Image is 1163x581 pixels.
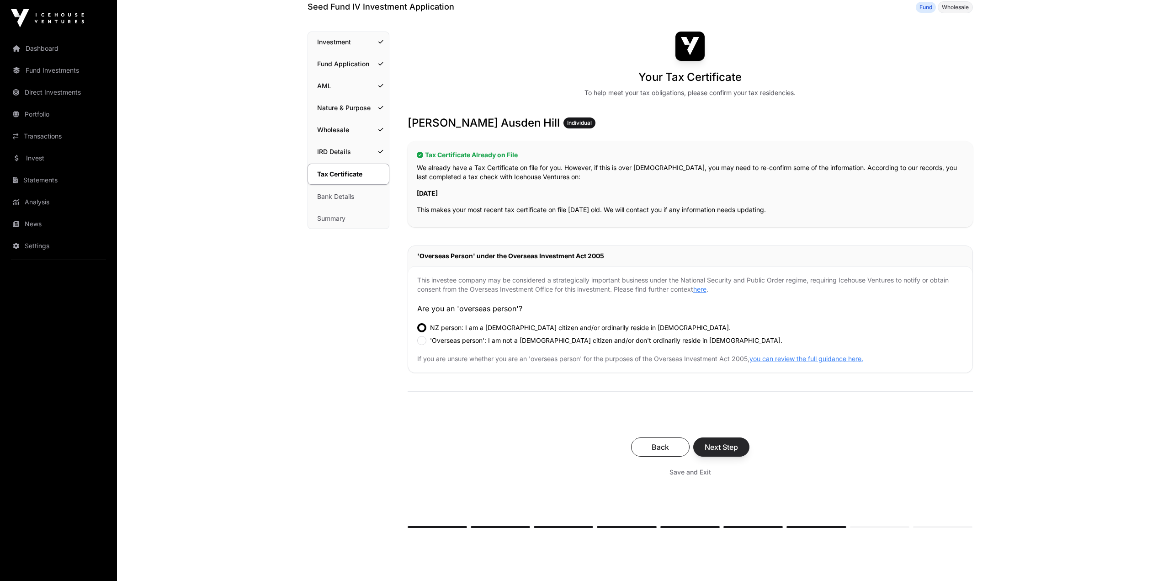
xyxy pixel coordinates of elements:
[7,60,110,80] a: Fund Investments
[308,142,389,162] a: IRD Details
[417,205,964,214] p: This makes your most recent tax certificate on file [DATE] old. We will contact you if any inform...
[7,192,110,212] a: Analysis
[417,251,963,261] h2: 'Overseas Person' under the Overseas Investment Act 2005
[749,355,863,362] a: you can review the full guidance here.
[7,170,110,190] a: Statements
[942,4,969,11] span: Wholesale
[584,88,796,97] div: To help meet your tax obligations, please confirm your tax residencies.
[308,0,454,13] h1: Seed Fund IV Investment Application
[408,116,973,130] h3: [PERSON_NAME] Ausden Hill
[643,442,678,453] span: Back
[7,126,110,146] a: Transactions
[705,442,738,453] span: Next Step
[567,119,592,127] span: Individual
[7,104,110,124] a: Portfolio
[693,437,749,457] button: Next Step
[675,32,705,61] img: Seed Fund IV
[308,164,389,185] a: Tax Certificate
[308,208,389,229] a: Summary
[308,120,389,140] a: Wholesale
[308,76,389,96] a: AML
[430,336,782,345] label: 'Overseas person': I am not a [DEMOGRAPHIC_DATA] citizen and/or don't ordinarily reside in [DEMOG...
[417,150,964,160] h2: Tax Certificate Already on File
[11,9,84,27] img: Icehouse Ventures Logo
[7,38,110,59] a: Dashboard
[631,437,690,457] button: Back
[919,4,932,11] span: Fund
[417,303,963,314] p: Are you an 'overseas person'?
[417,189,964,198] p: [DATE]
[7,214,110,234] a: News
[417,354,963,363] p: If you are unsure whether you are an 'overseas person' for the purposes of the Overseas Investmen...
[417,163,964,181] p: We already have a Tax Certificate on file for you. However, if this is over [DEMOGRAPHIC_DATA], y...
[1117,537,1163,581] iframe: Chat Widget
[659,464,722,480] button: Save and Exit
[693,285,706,293] a: here
[669,468,711,477] span: Save and Exit
[417,276,963,294] p: This investee company may be considered a strategically important business under the National Sec...
[308,98,389,118] a: Nature & Purpose
[308,187,389,207] a: Bank Details
[7,82,110,102] a: Direct Investments
[7,148,110,168] a: Invest
[308,32,389,52] a: Investment
[430,323,731,332] label: NZ person: I am a [DEMOGRAPHIC_DATA] citizen and/or ordinarily reside in [DEMOGRAPHIC_DATA].
[308,54,389,74] a: Fund Application
[7,236,110,256] a: Settings
[638,70,742,85] h1: Your Tax Certificate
